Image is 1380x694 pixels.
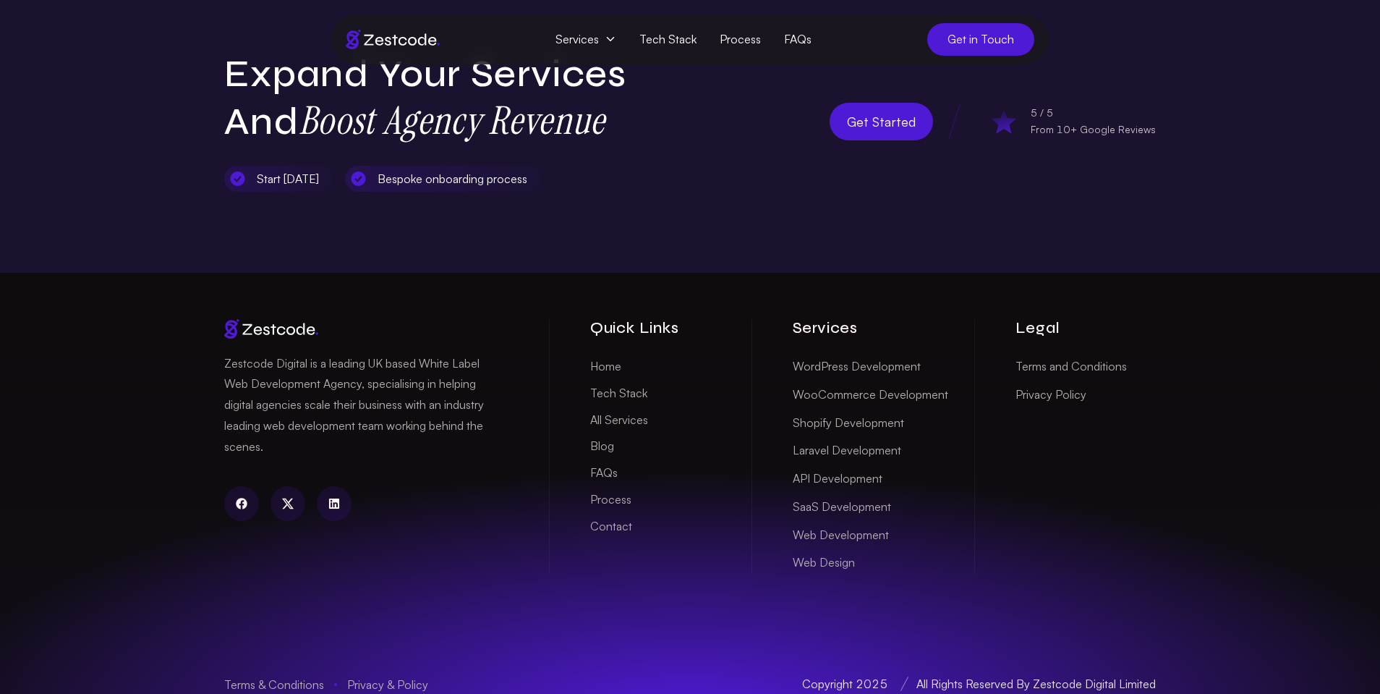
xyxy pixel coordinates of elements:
[708,26,772,53] a: Process
[317,486,352,521] a: linkedin
[590,409,648,431] a: All Services
[590,435,614,457] a: Blog
[793,412,904,434] a: Shopify Development
[847,111,916,132] span: Get Started
[916,677,1156,691] span: All Rights Reserved By Zestcode Digital Limited
[793,355,921,378] a: WordPress Development
[224,165,333,192] div: Start [DATE]
[345,165,542,192] div: Bespoke onboarding process
[802,677,916,691] span: Copyright 2025
[224,51,676,145] h2: Expand Your Services and
[1031,105,1156,138] div: 5 / 5 From 10+ Google Reviews
[224,675,347,694] a: Terms & Conditions
[793,524,889,546] a: Web Development
[590,382,647,405] a: Tech Stack
[346,30,440,49] img: Brand logo of zestcode digital
[590,488,631,511] a: Process
[224,353,506,457] p: Zestcode Digital is a leading UK based White Label Web Development Agency, specialising in helpin...
[793,319,974,338] h3: Services
[1015,319,1156,338] h3: Legal
[927,23,1034,56] a: Get in Touch
[793,467,882,490] a: API Development
[793,384,948,406] a: WooCommerce Development
[830,103,933,140] a: Get Started
[271,486,305,521] a: twitter
[299,95,605,145] strong: Boost Agency Revenue
[590,319,711,338] h3: Quick Links
[590,355,621,378] a: Home
[793,551,855,574] a: Web Design
[628,26,708,53] a: Tech Stack
[793,439,901,462] a: Laravel Development
[544,26,628,53] span: Services
[772,26,823,53] a: FAQs
[224,319,318,339] img: Brand logo of zestcode digital
[590,515,632,538] a: Contact
[793,496,891,518] a: SaaS Development
[1015,355,1127,378] a: Terms and Conditions
[590,462,618,484] a: FAQs
[224,486,259,521] a: facebook
[347,675,428,694] a: Privacy & Policy
[1015,384,1086,406] a: Privacy Policy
